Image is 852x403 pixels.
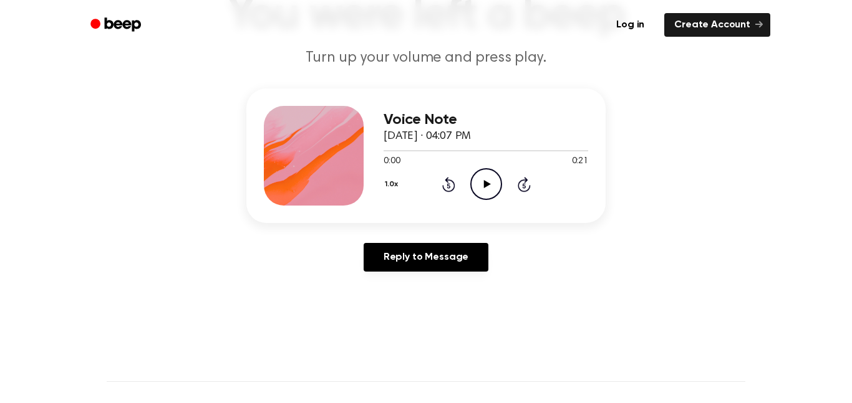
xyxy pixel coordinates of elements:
span: 0:00 [384,155,400,168]
a: Log in [604,11,657,39]
a: Beep [82,13,152,37]
p: Turn up your volume and press play. [186,48,666,69]
a: Reply to Message [364,243,488,272]
a: Create Account [664,13,770,37]
button: 1.0x [384,174,402,195]
span: [DATE] · 04:07 PM [384,131,471,142]
span: 0:21 [572,155,588,168]
h3: Voice Note [384,111,588,128]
